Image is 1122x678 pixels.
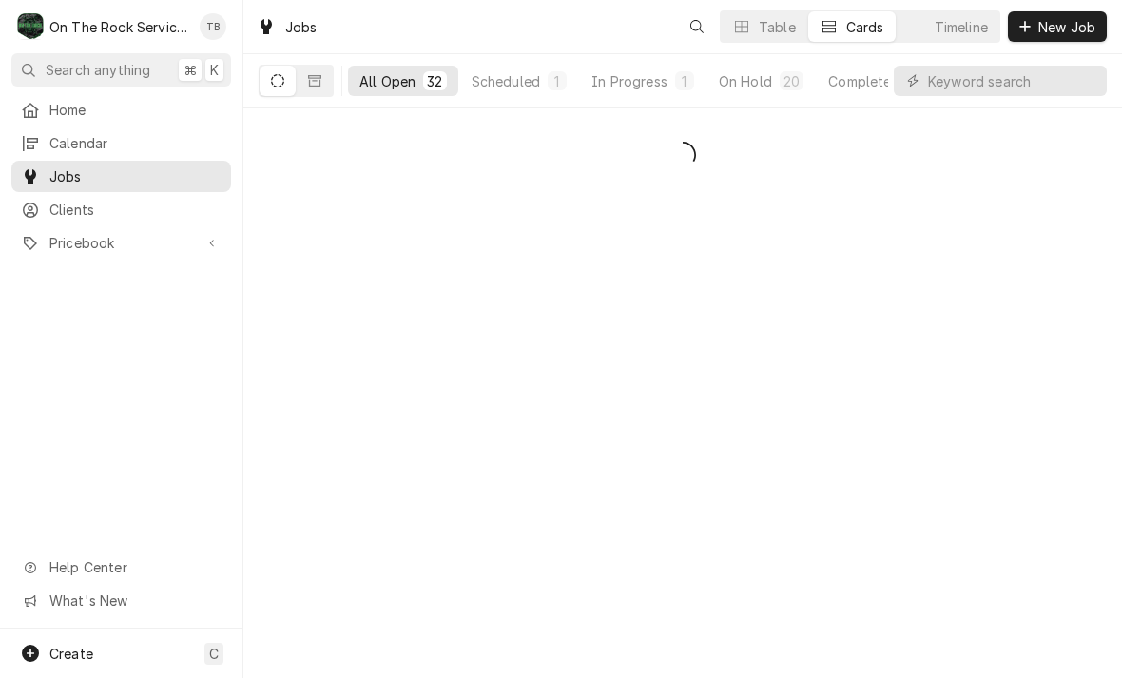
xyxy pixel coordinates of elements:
span: What's New [49,591,220,610]
div: TB [200,13,226,40]
div: Table [759,17,796,37]
a: Go to What's New [11,585,231,616]
div: 32 [427,71,442,91]
div: Timeline [935,17,988,37]
button: Open search [682,11,712,42]
span: Clients [49,200,222,220]
div: On The Rock Services's Avatar [17,13,44,40]
div: All Open Jobs List Loading [243,135,1122,175]
button: Search anything⌘K [11,53,231,87]
div: Completed [828,71,900,91]
div: Todd Brady's Avatar [200,13,226,40]
div: On The Rock Services [49,17,189,37]
a: Calendar [11,127,231,159]
span: Help Center [49,557,220,577]
div: 1 [551,71,563,91]
div: In Progress [591,71,667,91]
div: Scheduled [472,71,540,91]
div: Cards [846,17,884,37]
div: 1 [679,71,690,91]
div: All Open [359,71,416,91]
span: Create [49,646,93,662]
span: New Job [1035,17,1099,37]
a: Clients [11,194,231,225]
a: Go to Help Center [11,552,231,583]
div: 20 [783,71,800,91]
a: Go to Pricebook [11,227,231,259]
span: Calendar [49,133,222,153]
span: ⌘ [184,60,197,80]
a: Jobs [11,161,231,192]
span: Loading... [669,135,696,175]
span: Home [49,100,222,120]
a: Home [11,94,231,126]
input: Keyword search [928,66,1097,96]
span: Pricebook [49,233,193,253]
span: Search anything [46,60,150,80]
button: New Job [1008,11,1107,42]
span: K [210,60,219,80]
div: O [17,13,44,40]
div: On Hold [719,71,772,91]
span: C [209,644,219,664]
span: Jobs [49,166,222,186]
